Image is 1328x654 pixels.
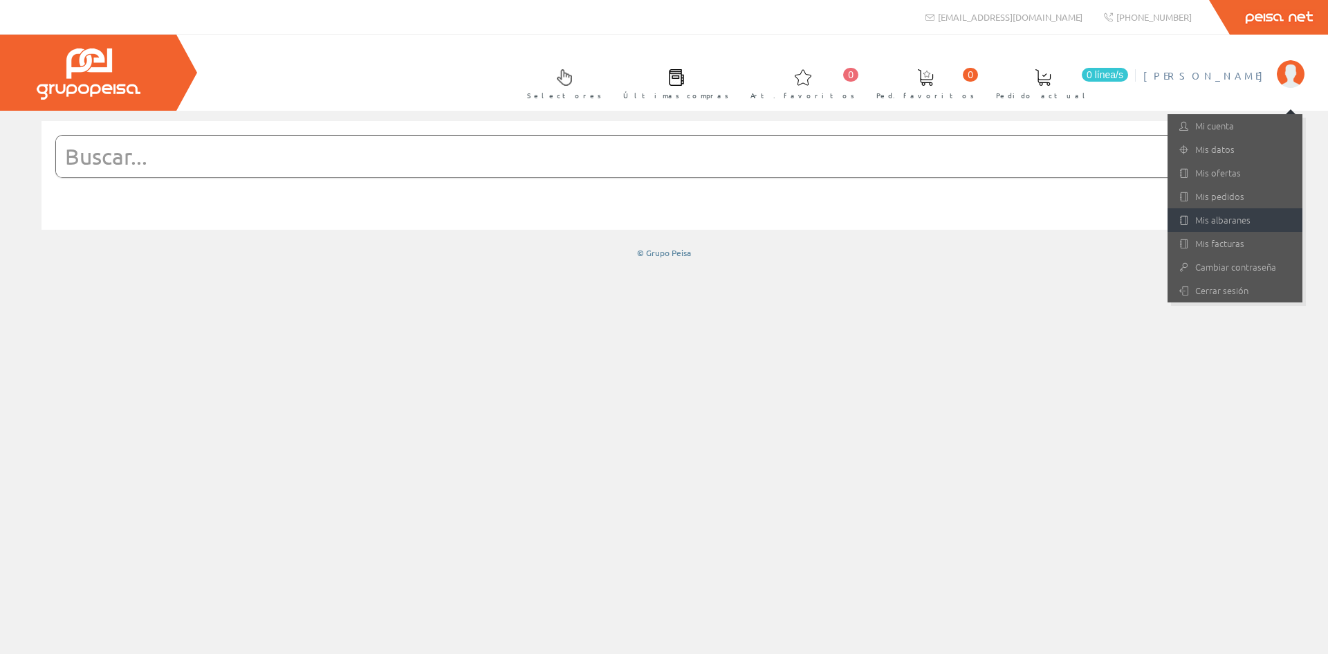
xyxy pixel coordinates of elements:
[623,89,729,102] span: Últimas compras
[56,136,1238,177] input: Buscar...
[843,68,858,82] span: 0
[1168,232,1302,255] a: Mis facturas
[1168,161,1302,185] a: Mis ofertas
[1168,114,1302,138] a: Mi cuenta
[1168,279,1302,302] a: Cerrar sesión
[963,68,978,82] span: 0
[1082,68,1128,82] span: 0 línea/s
[1143,69,1270,82] span: [PERSON_NAME]
[1168,208,1302,232] a: Mis albaranes
[1168,185,1302,208] a: Mis pedidos
[41,247,1286,259] div: © Grupo Peisa
[1116,11,1192,23] span: [PHONE_NUMBER]
[750,89,855,102] span: Art. favoritos
[513,57,609,108] a: Selectores
[938,11,1082,23] span: [EMAIL_ADDRESS][DOMAIN_NAME]
[876,89,975,102] span: Ped. favoritos
[609,57,736,108] a: Últimas compras
[527,89,602,102] span: Selectores
[996,89,1090,102] span: Pedido actual
[1168,138,1302,161] a: Mis datos
[1168,255,1302,279] a: Cambiar contraseña
[1143,57,1304,71] a: [PERSON_NAME]
[37,48,140,100] img: Grupo Peisa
